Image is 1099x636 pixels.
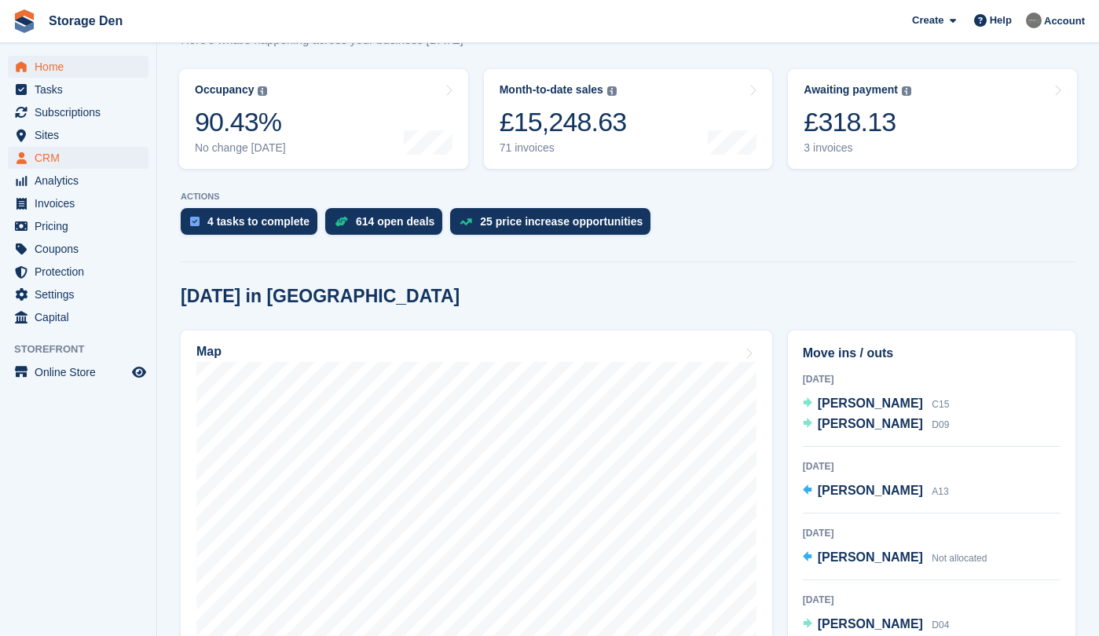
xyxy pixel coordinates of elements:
[13,9,36,33] img: stora-icon-8386f47178a22dfd0bd8f6a31ec36ba5ce8667c1dd55bd0f319d3a0aa187defe.svg
[818,397,923,410] span: [PERSON_NAME]
[181,208,325,243] a: 4 tasks to complete
[912,13,943,28] span: Create
[8,124,148,146] a: menu
[8,56,148,78] a: menu
[181,192,1075,202] p: ACTIONS
[480,215,643,228] div: 25 price increase opportunities
[35,192,129,214] span: Invoices
[1044,13,1085,29] span: Account
[35,238,129,260] span: Coupons
[803,394,950,415] a: [PERSON_NAME] C15
[818,417,923,430] span: [PERSON_NAME]
[179,69,468,169] a: Occupancy 90.43% No change [DATE]
[8,361,148,383] a: menu
[803,615,950,635] a: [PERSON_NAME] D04
[8,283,148,305] a: menu
[788,69,1077,169] a: Awaiting payment £318.13 3 invoices
[356,215,434,228] div: 614 open deals
[196,345,222,359] h2: Map
[14,342,156,357] span: Storefront
[35,56,129,78] span: Home
[35,283,129,305] span: Settings
[190,217,200,226] img: task-75834270c22a3079a89374b754ae025e5fb1db73e45f91037f5363f120a921f8.svg
[258,86,267,96] img: icon-info-grey-7440780725fd019a000dd9b08b2336e03edf1995a4989e88bcd33f0948082b44.svg
[335,216,348,227] img: deal-1b604bf984904fb50ccaf53a9ad4b4a5d6e5aea283cecdc64d6e3604feb123c2.svg
[932,399,949,410] span: C15
[8,170,148,192] a: menu
[8,101,148,123] a: menu
[803,593,1061,607] div: [DATE]
[195,106,286,138] div: 90.43%
[35,361,129,383] span: Online Store
[181,286,460,307] h2: [DATE] in [GEOGRAPHIC_DATA]
[932,620,949,631] span: D04
[500,83,603,97] div: Month-to-date sales
[195,141,286,155] div: No change [DATE]
[8,79,148,101] a: menu
[8,261,148,283] a: menu
[35,306,129,328] span: Capital
[484,69,773,169] a: Month-to-date sales £15,248.63 71 invoices
[804,83,898,97] div: Awaiting payment
[195,83,254,97] div: Occupancy
[803,548,987,568] a: [PERSON_NAME] Not allocated
[325,208,450,243] a: 614 open deals
[902,86,911,96] img: icon-info-grey-7440780725fd019a000dd9b08b2336e03edf1995a4989e88bcd33f0948082b44.svg
[8,306,148,328] a: menu
[8,238,148,260] a: menu
[500,141,627,155] div: 71 invoices
[35,101,129,123] span: Subscriptions
[932,486,948,497] span: A13
[818,617,923,631] span: [PERSON_NAME]
[35,261,129,283] span: Protection
[207,215,310,228] div: 4 tasks to complete
[804,141,911,155] div: 3 invoices
[804,106,911,138] div: £318.13
[803,372,1061,386] div: [DATE]
[932,419,949,430] span: D09
[990,13,1012,28] span: Help
[42,8,129,34] a: Storage Den
[35,79,129,101] span: Tasks
[130,363,148,382] a: Preview store
[803,481,949,502] a: [PERSON_NAME] A13
[460,218,472,225] img: price_increase_opportunities-93ffe204e8149a01c8c9dc8f82e8f89637d9d84a8eef4429ea346261dce0b2c0.svg
[35,124,129,146] span: Sites
[818,484,923,497] span: [PERSON_NAME]
[932,553,987,564] span: Not allocated
[35,170,129,192] span: Analytics
[803,526,1061,540] div: [DATE]
[35,215,129,237] span: Pricing
[803,344,1061,363] h2: Move ins / outs
[450,208,658,243] a: 25 price increase opportunities
[818,550,923,564] span: [PERSON_NAME]
[607,86,617,96] img: icon-info-grey-7440780725fd019a000dd9b08b2336e03edf1995a4989e88bcd33f0948082b44.svg
[35,147,129,169] span: CRM
[8,147,148,169] a: menu
[803,459,1061,473] div: [DATE]
[1026,13,1042,28] img: Brian Barbour
[500,106,627,138] div: £15,248.63
[8,192,148,214] a: menu
[8,215,148,237] a: menu
[803,415,950,435] a: [PERSON_NAME] D09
